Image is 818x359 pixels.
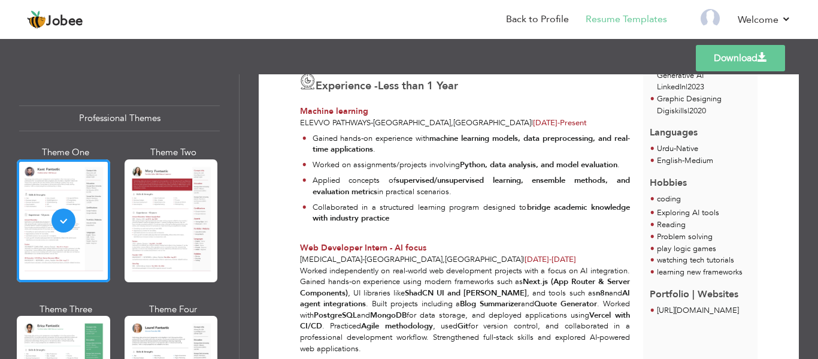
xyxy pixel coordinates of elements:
[657,231,713,242] span: Problem solving
[451,117,453,128] span: ,
[370,310,407,321] strong: MongoDB
[586,13,667,26] a: Resume Templates
[313,175,630,197] strong: supervised/unsupervised learning, ensemble methods, and evaluation metrics
[378,79,458,94] label: Less than 1 Year
[127,146,220,159] div: Theme Two
[300,242,426,254] span: Web Developer Intern - AI focus
[657,58,724,81] span: Ethics in the age of Generative AI
[127,303,220,316] div: Theme Four
[657,82,751,93] p: LinkedIn 2023
[445,254,523,265] span: [GEOGRAPHIC_DATA]
[525,254,576,265] span: [DATE]
[682,155,684,166] span: -
[27,10,83,29] a: Jobee
[300,254,362,265] span: [MEDICAL_DATA]
[650,176,687,189] span: Hobbies
[300,276,630,298] strong: Next.js (App Router & Server Components)
[300,310,630,332] strong: Vercel with CI/CD
[533,117,587,128] span: Present
[523,254,525,265] span: |
[19,303,113,316] div: Theme Three
[657,305,739,316] a: [URL][DOMAIN_NAME]
[701,9,720,28] img: Profile Img
[657,219,686,230] span: Reading
[458,321,468,331] strong: Git
[525,254,552,265] span: [DATE]
[371,117,373,128] span: -
[313,133,630,155] p: Gained hands-on experience with .
[696,45,785,71] a: Download
[558,117,560,128] span: -
[657,155,682,166] span: English
[686,82,687,92] span: |
[534,298,597,309] strong: Quote Generator
[313,202,630,224] p: Collaborated in a structured learning program designed to
[19,146,113,159] div: Theme One
[531,117,533,128] span: |
[657,105,751,117] p: Digiskills 2020
[549,254,552,265] span: -
[738,13,791,27] a: Welcome
[657,155,713,167] li: Medium
[293,266,637,355] div: Worked independently on real-world web development projects with a focus on AI integration. Gaine...
[19,105,220,131] div: Professional Themes
[27,10,46,29] img: jobee.io
[650,288,738,301] span: Portfolio | Websites
[300,288,630,310] strong: AI agent integrations
[657,194,681,204] span: coding
[316,79,378,93] span: Experience -
[313,202,630,224] strong: bridge academic knowledge with industry practice
[687,105,689,116] span: |
[657,267,743,277] span: learning new frameworks
[506,13,569,26] a: Back to Profile
[313,175,630,197] p: Applied concepts of in practical scenarios.
[657,93,722,104] span: Graphic Designing
[657,143,674,154] span: Urdu
[657,207,719,218] span: Exploring AI tools
[361,321,432,331] strong: Agile methodology
[365,254,443,265] span: [GEOGRAPHIC_DATA]
[453,117,531,128] span: [GEOGRAPHIC_DATA]
[443,254,445,265] span: ,
[657,255,734,266] span: watching tech tutorials
[313,133,630,155] strong: machine learning models, data preprocessing, and real-time applications
[405,288,527,298] strong: ShadCN UI and [PERSON_NAME]
[362,254,365,265] span: -
[460,298,521,309] strong: Blog Summarizer
[373,117,451,128] span: [GEOGRAPHIC_DATA]
[657,143,698,155] li: Native
[650,117,698,140] span: Languages
[533,117,560,128] span: [DATE]
[300,105,368,117] span: Machine learning
[657,243,716,254] span: play logic games
[674,143,676,154] span: -
[313,159,630,171] p: Worked on assignments/projects involving .
[300,117,371,128] span: Elevvo Pathways
[314,310,357,321] strong: PostgreSQL
[596,288,609,298] strong: n8n
[46,15,83,28] span: Jobee
[460,159,617,170] strong: Python, data analysis, and model evaluation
